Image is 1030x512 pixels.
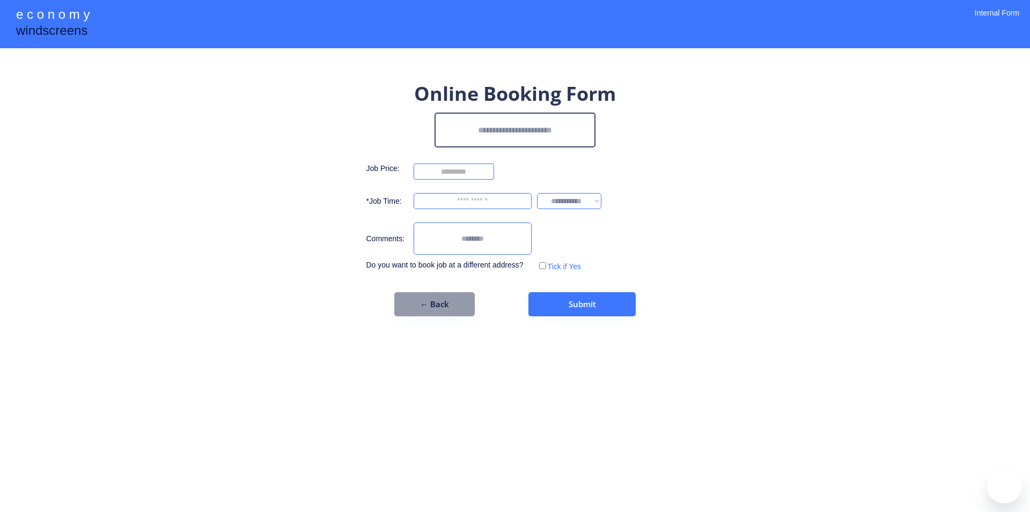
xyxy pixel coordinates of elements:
[975,8,1019,32] div: Internal Form
[987,469,1021,503] iframe: Button to launch messaging window
[366,196,408,207] div: *Job Time:
[16,5,90,26] div: e c o n o m y
[528,292,636,316] button: Submit
[414,80,616,107] div: Online Booking Form
[366,164,408,174] div: Job Price:
[394,292,475,316] button: ← Back
[548,262,582,271] label: Tick if Yes
[16,21,87,42] div: windscreens
[366,234,408,244] div: Comments:
[366,260,532,271] div: Do you want to book job at a different address?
